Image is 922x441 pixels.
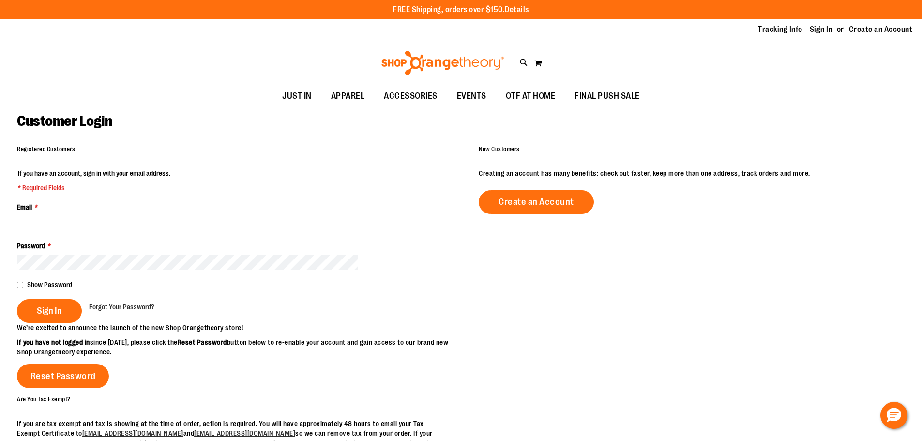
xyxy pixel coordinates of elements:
span: Customer Login [17,113,112,129]
a: Create an Account [479,190,594,214]
span: * Required Fields [18,183,170,193]
p: Creating an account has many benefits: check out faster, keep more than one address, track orders... [479,168,905,178]
button: Hello, have a question? Let’s chat. [880,402,907,429]
strong: Are You Tax Exempt? [17,395,71,402]
a: [EMAIL_ADDRESS][DOMAIN_NAME] [82,429,183,437]
a: Reset Password [17,364,109,388]
a: Forgot Your Password? [89,302,154,312]
span: Create an Account [499,197,574,207]
button: Sign In [17,299,82,323]
strong: If you have not logged in [17,338,90,346]
a: Tracking Info [758,24,802,35]
a: EVENTS [447,85,496,107]
span: ACCESSORIES [384,85,438,107]
strong: Registered Customers [17,146,75,152]
span: Show Password [27,281,72,289]
img: Shop Orangetheory [380,51,505,75]
p: We’re excited to announce the launch of the new Shop Orangetheory store! [17,323,461,333]
p: since [DATE], please click the button below to re-enable your account and gain access to our bran... [17,337,461,357]
span: Reset Password [30,371,96,381]
a: JUST IN [272,85,321,107]
legend: If you have an account, sign in with your email address. [17,168,171,193]
a: Details [505,5,529,14]
span: APPAREL [331,85,365,107]
strong: New Customers [479,146,520,152]
span: Sign In [37,305,62,316]
a: Create an Account [849,24,913,35]
span: OTF AT HOME [506,85,556,107]
a: APPAREL [321,85,375,107]
a: [EMAIL_ADDRESS][DOMAIN_NAME] [194,429,295,437]
a: FINAL PUSH SALE [565,85,650,107]
a: OTF AT HOME [496,85,565,107]
a: ACCESSORIES [374,85,447,107]
span: Forgot Your Password? [89,303,154,311]
span: EVENTS [457,85,486,107]
span: FINAL PUSH SALE [574,85,640,107]
a: Sign In [810,24,833,35]
strong: Reset Password [178,338,227,346]
span: Email [17,203,32,211]
span: Password [17,242,45,250]
p: FREE Shipping, orders over $150. [393,4,529,15]
span: JUST IN [282,85,312,107]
